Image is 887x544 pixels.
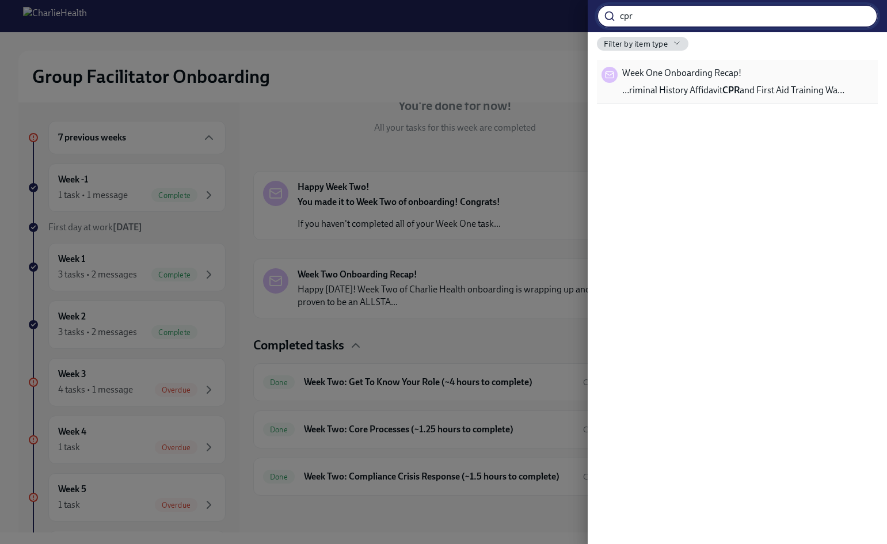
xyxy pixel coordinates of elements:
span: …riminal History Affidavit and First Aid Training Wa… [622,84,844,97]
strong: CPR [722,85,740,96]
div: Week One Onboarding Recap!…riminal History AffidavitCPRand First Aid Training Wa… [597,60,878,104]
span: Week One Onboarding Recap! [622,67,741,79]
div: Message [602,67,618,83]
span: Filter by item type [604,39,668,50]
button: Filter by item type [597,37,688,51]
